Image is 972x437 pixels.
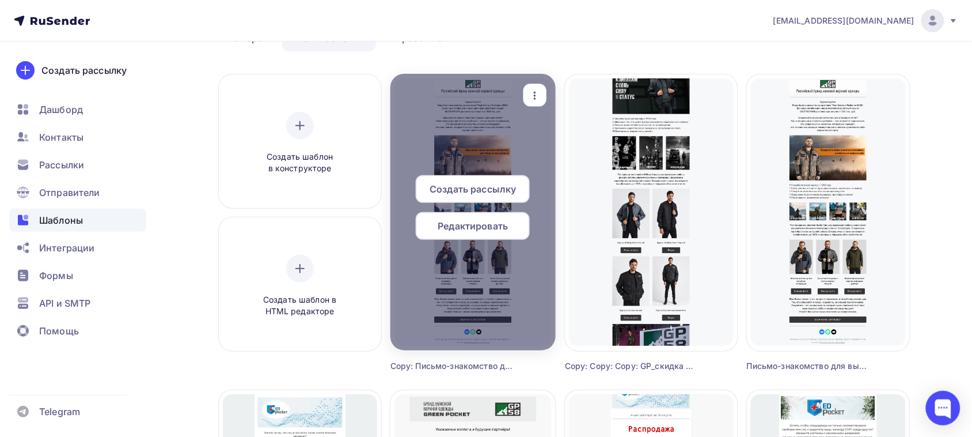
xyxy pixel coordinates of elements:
[39,241,94,255] span: Интеграции
[565,360,694,372] div: Copy: Copy: Copy: GP_скидка от объема_Хантсмен
[747,360,869,372] div: Письмо-знакомство для выставки
[773,9,958,32] a: [EMAIL_ADDRESS][DOMAIN_NAME]
[39,269,73,282] span: Формы
[9,181,146,204] a: Отправители
[9,264,146,287] a: Формы
[39,130,83,144] span: Контакты
[39,103,83,116] span: Дашборд
[9,153,146,176] a: Рассылки
[390,360,514,372] div: Copy: Письмо-знакомство для выставки
[245,151,355,175] span: Создать шаблон в конструкторе
[9,126,146,149] a: Контакты
[773,15,914,27] span: [EMAIL_ADDRESS][DOMAIN_NAME]
[39,296,90,310] span: API и SMTP
[430,182,516,196] span: Создать рассылку
[39,324,79,338] span: Помощь
[245,294,355,318] span: Создать шаблон в HTML редакторе
[39,405,80,419] span: Telegram
[438,219,508,233] span: Редактировать
[39,186,100,199] span: Отправители
[41,63,127,77] div: Создать рассылку
[39,213,83,227] span: Шаблоны
[39,158,84,172] span: Рассылки
[9,98,146,121] a: Дашборд
[9,209,146,232] a: Шаблоны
